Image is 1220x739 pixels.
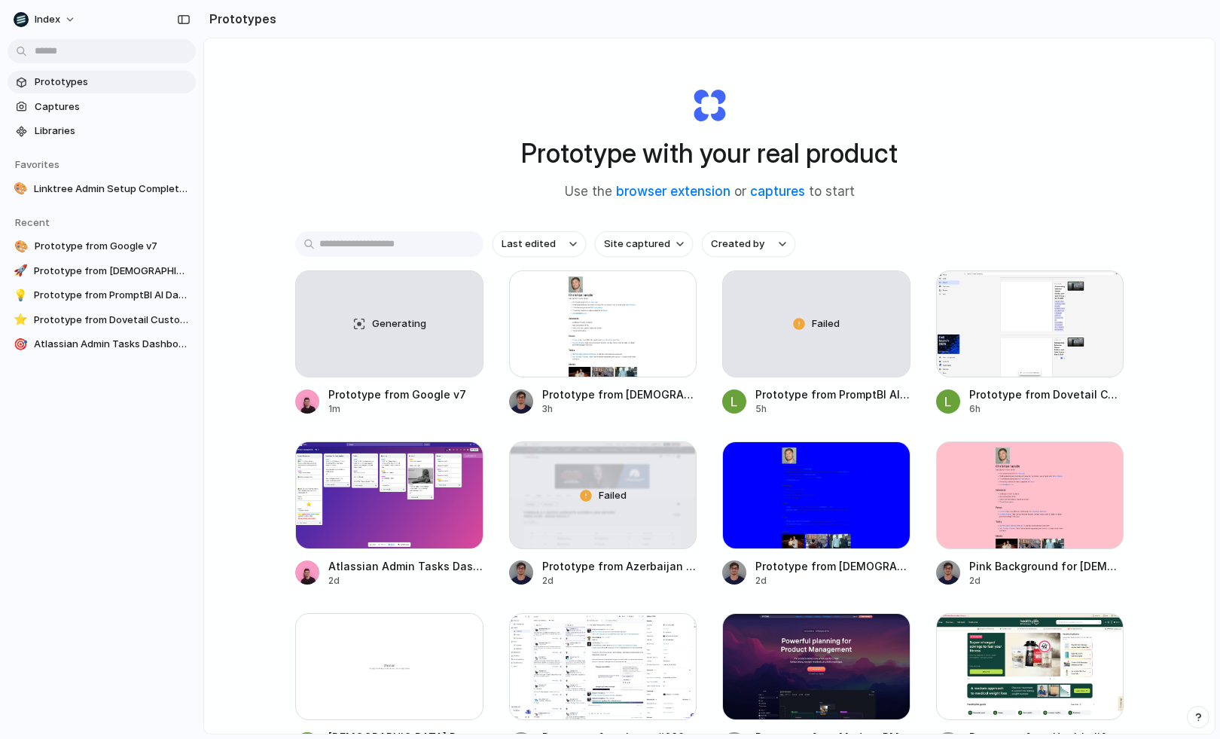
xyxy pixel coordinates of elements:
[604,237,670,252] span: Site captured
[542,402,697,416] div: 3h
[328,402,483,416] div: 1m
[14,182,28,197] div: 🎨
[34,313,190,328] span: Prototype from Dovetail Customer Insights Platform
[328,558,483,574] span: Atlassian Admin Tasks Dashboard
[750,184,805,199] a: captures
[15,158,59,170] span: Favorites
[936,441,1124,587] a: Pink Background for Christian Iacullo InterestsPink Background for [DEMOGRAPHIC_DATA][PERSON_NAME...
[203,10,276,28] h2: Prototypes
[722,270,910,416] a: FailedPrototype from PromptBI AI Data Analyst5h
[8,333,196,356] a: 🎯Atlassian Admin Tasks Dashboard
[14,288,28,303] div: 💡
[34,337,190,352] span: Atlassian Admin Tasks Dashboard
[8,309,196,331] a: ⭐Prototype from Dovetail Customer Insights Platform
[295,441,483,587] a: Atlassian Admin Tasks DashboardAtlassian Admin Tasks Dashboard2d
[34,264,190,279] span: Prototype from [DEMOGRAPHIC_DATA][PERSON_NAME] - Interests
[969,558,1124,574] span: Pink Background for [DEMOGRAPHIC_DATA][PERSON_NAME] Interests
[8,96,196,118] a: Captures
[509,270,697,416] a: Prototype from Christian Iacullo - InterestsPrototype from [DEMOGRAPHIC_DATA][PERSON_NAME] - Inte...
[521,133,898,173] h1: Prototype with your real product
[969,574,1124,588] div: 2d
[542,574,697,588] div: 2d
[35,99,190,115] span: Captures
[502,237,556,252] span: Last edited
[722,441,910,587] a: Prototype from Christian Iacullo InterestsPrototype from [DEMOGRAPHIC_DATA][PERSON_NAME] Interests2d
[15,216,50,228] span: Recent
[8,71,196,93] a: Prototypes
[295,270,483,416] a: GeneratingPrototype from Google v71m
[8,235,196,258] a: 🎨Prototype from Google v7
[616,184,730,199] a: browser extension
[328,386,483,402] span: Prototype from Google v7
[599,488,627,503] span: Failed
[34,182,190,197] span: Linktree Admin Setup Completion
[328,574,483,588] div: 2d
[14,239,29,254] div: 🎨
[35,124,190,139] span: Libraries
[812,316,840,331] span: Failed
[14,264,28,279] div: 🚀
[509,441,697,587] a: Prototype from Azerbaijan GP 2025 Race ResultFailedPrototype from Azerbaijan GP 2025 Race Result2d
[8,284,196,307] a: 💡Prototype from PromptBI AI Data Analyst
[14,337,28,352] div: 🎯
[565,182,855,202] span: Use the or to start
[35,75,190,90] span: Prototypes
[8,120,196,142] a: Libraries
[936,270,1124,416] a: Prototype from Dovetail Customer Insights PlatformPrototype from Dovetail Customer Insights Platf...
[8,8,84,32] button: Index
[755,574,910,588] div: 2d
[969,402,1124,416] div: 6h
[595,231,693,257] button: Site captured
[542,386,697,402] span: Prototype from [DEMOGRAPHIC_DATA][PERSON_NAME] - Interests
[35,239,190,254] span: Prototype from Google v7
[755,402,910,416] div: 5h
[35,12,60,27] span: Index
[969,386,1124,402] span: Prototype from Dovetail Customer Insights Platform
[702,231,795,257] button: Created by
[755,558,910,574] span: Prototype from [DEMOGRAPHIC_DATA][PERSON_NAME] Interests
[14,313,28,328] div: ⭐
[542,558,697,574] span: Prototype from Azerbaijan GP 2025 Race Result
[755,386,910,402] span: Prototype from PromptBI AI Data Analyst
[711,237,764,252] span: Created by
[8,178,196,200] a: 🎨Linktree Admin Setup Completion
[8,260,196,282] a: 🚀Prototype from [DEMOGRAPHIC_DATA][PERSON_NAME] - Interests
[372,316,426,331] span: Generating
[493,231,586,257] button: Last edited
[34,288,190,303] span: Prototype from PromptBI AI Data Analyst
